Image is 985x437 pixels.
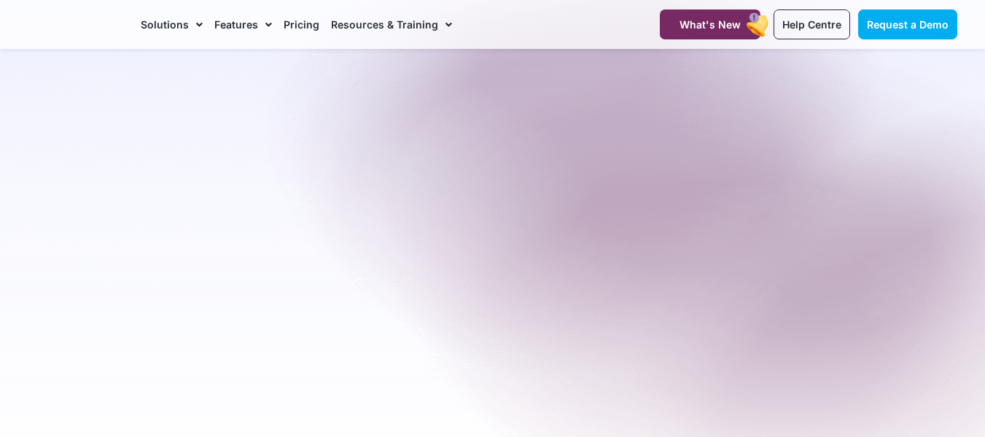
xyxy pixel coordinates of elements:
a: Help Centre [774,9,850,39]
span: What's New [680,18,741,31]
img: CareMaster Logo [28,14,127,36]
span: Help Centre [782,18,841,31]
span: Request a Demo [867,18,949,31]
a: Request a Demo [858,9,957,39]
a: What's New [660,9,760,39]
